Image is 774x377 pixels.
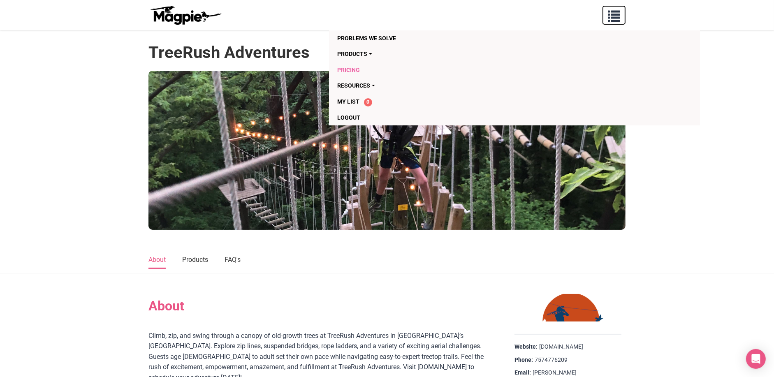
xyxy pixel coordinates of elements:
[514,369,531,377] strong: Email:
[337,98,359,105] span: My List
[148,43,310,62] h1: TreeRush Adventures
[148,71,626,230] img: TreeRush Adventures banner
[148,252,166,269] a: About
[364,98,372,106] span: 0
[225,252,241,269] a: FAQ's
[527,294,609,321] img: TreeRush Adventures logo
[337,94,597,110] a: My List 0
[514,356,621,364] div: 7574776209
[514,356,533,364] strong: Phone:
[539,343,583,351] a: [DOMAIN_NAME]
[337,110,597,125] a: Logout
[337,78,597,93] a: Resources
[148,5,222,25] img: logo-ab69f6fb50320c5b225c76a69d11143b.png
[337,62,597,78] a: Pricing
[148,298,494,314] h2: About
[514,343,538,351] strong: Website:
[337,46,597,62] a: Products
[746,349,766,369] div: Open Intercom Messenger
[337,30,597,46] a: Problems we solve
[182,252,208,269] a: Products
